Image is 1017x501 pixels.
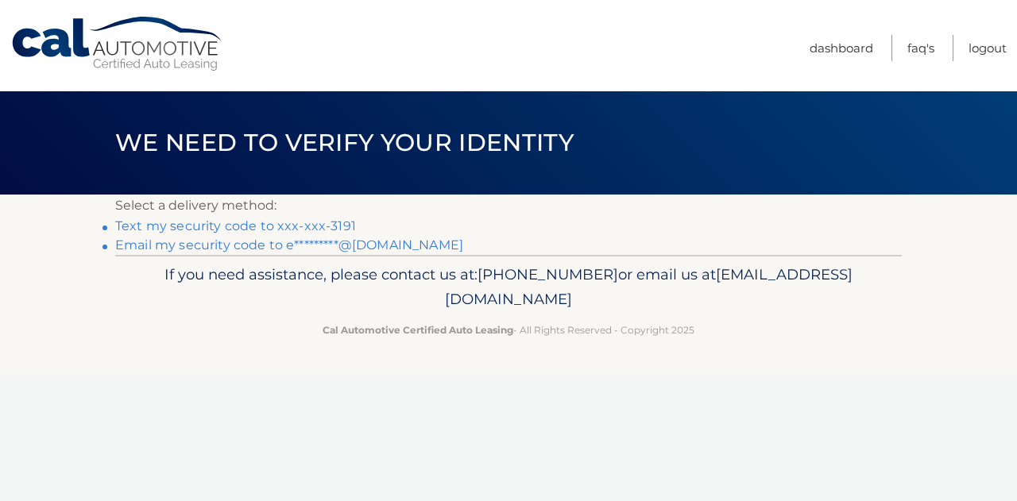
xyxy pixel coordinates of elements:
[115,237,463,252] a: Email my security code to e*********@[DOMAIN_NAME]
[323,324,513,336] strong: Cal Automotive Certified Auto Leasing
[810,35,873,61] a: Dashboard
[10,16,225,72] a: Cal Automotive
[126,322,891,338] p: - All Rights Reserved - Copyright 2025
[126,262,891,313] p: If you need assistance, please contact us at: or email us at
[478,265,618,283] span: [PHONE_NUMBER]
[907,35,934,61] a: FAQ's
[115,128,574,157] span: We need to verify your identity
[115,218,356,233] a: Text my security code to xxx-xxx-3191
[969,35,1007,61] a: Logout
[115,195,902,217] p: Select a delivery method:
